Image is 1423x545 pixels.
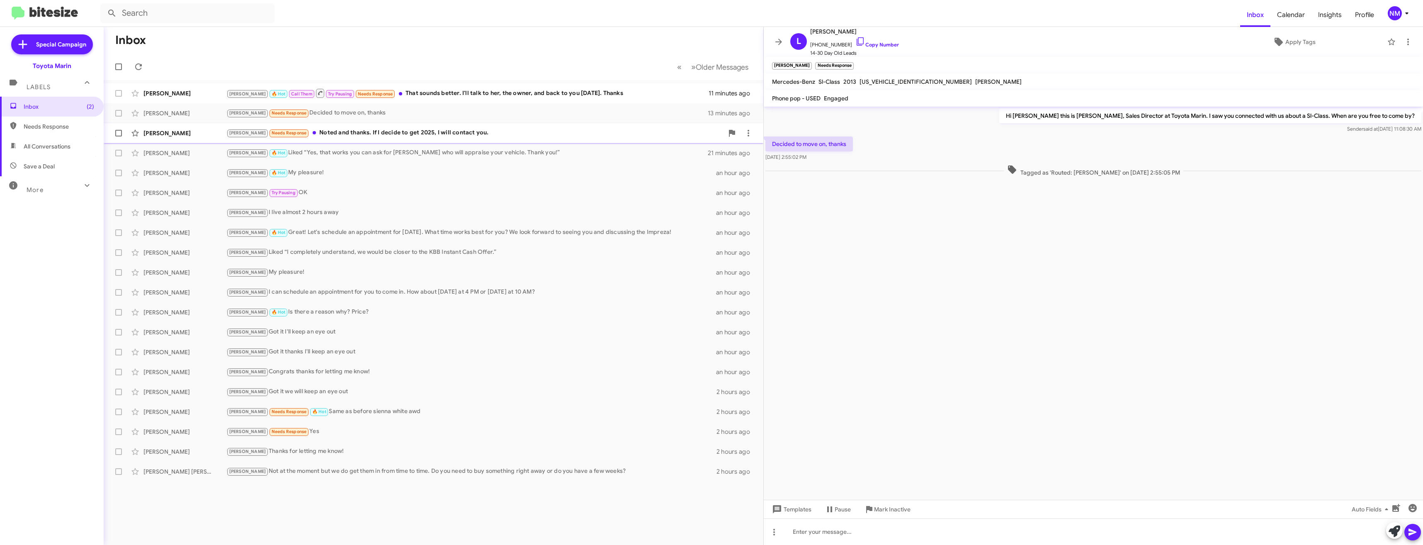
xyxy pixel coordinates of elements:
span: More [27,186,44,194]
span: 🔥 Hot [272,150,286,156]
div: That sounds better. I'll talk to her, the owner, and back to you [DATE]. Thanks [226,88,709,98]
div: an hour ago [716,209,757,217]
button: Auto Fields [1345,502,1398,517]
div: [PERSON_NAME] [143,368,226,376]
div: an hour ago [716,229,757,237]
span: [PERSON_NAME] [229,250,266,255]
span: Try Pausing [272,190,296,195]
span: said at [1363,126,1378,132]
span: Older Messages [696,63,748,72]
span: 🔥 Hot [272,309,286,315]
button: Previous [672,58,687,75]
span: Labels [27,83,51,91]
div: Got it we will keep an eye out [226,387,716,397]
div: I can schedule an appointment for you to come in. How about [DATE] at 4 PM or [DATE] at 10 AM? [226,287,716,297]
div: an hour ago [716,368,757,376]
span: [PERSON_NAME] [229,409,266,414]
div: [PERSON_NAME] [143,328,226,336]
div: [PERSON_NAME] [143,428,226,436]
span: [PERSON_NAME] [229,429,266,434]
div: Decided to move on, thanks [226,108,708,118]
div: [PERSON_NAME] [143,109,226,117]
span: [PERSON_NAME] [229,349,266,355]
div: Toyota Marin [33,62,71,70]
input: Search [100,3,274,23]
div: [PERSON_NAME] [143,308,226,316]
span: Needs Response [272,130,307,136]
div: [PERSON_NAME] [143,248,226,257]
span: Call Them [291,91,313,97]
div: [PERSON_NAME] [143,89,226,97]
div: 13 minutes ago [708,109,757,117]
span: [PERSON_NAME] [229,150,266,156]
span: Apply Tags [1285,34,1316,49]
div: [PERSON_NAME] [143,268,226,277]
div: OK [226,188,716,197]
span: 🔥 Hot [272,170,286,175]
span: [PERSON_NAME] [229,210,266,215]
div: 2 hours ago [716,408,757,416]
div: Is there a reason why? Price? [226,307,716,317]
div: [PERSON_NAME] [143,448,226,456]
span: [PERSON_NAME] [975,78,1022,85]
p: Hi [PERSON_NAME] this is [PERSON_NAME], Sales Director at Toyota Marin. I saw you connected with ... [999,108,1421,123]
div: My pleasure! [226,168,716,178]
span: [PERSON_NAME] [229,469,266,474]
span: Insights [1311,3,1348,27]
span: (2) [87,102,94,111]
div: My pleasure! [226,268,716,277]
button: Next [686,58,753,75]
span: Sl-Class [818,78,840,85]
div: an hour ago [716,308,757,316]
span: [PERSON_NAME] [229,389,266,394]
a: Copy Number [855,41,899,48]
span: Phone pop - USED [772,95,821,102]
span: [PERSON_NAME] [229,170,266,175]
div: [PERSON_NAME] [143,229,226,237]
span: Mercedes-Benz [772,78,815,85]
div: 2 hours ago [716,428,757,436]
div: Great! Let's schedule an appointment for [DATE]. What time works best for you? We look forward to... [226,228,716,237]
span: 🔥 Hot [312,409,326,414]
span: Pause [835,502,851,517]
span: Engaged [824,95,848,102]
div: [PERSON_NAME] [143,189,226,197]
p: Decided to move on, thanks [765,136,853,151]
span: Try Pausing [328,91,352,97]
span: [DATE] 2:55:02 PM [765,154,806,160]
div: an hour ago [716,248,757,257]
span: 14-30 Day Old Leads [810,49,899,57]
span: 🔥 Hot [272,230,286,235]
span: Templates [770,502,811,517]
div: Noted and thanks. If I decide to get 2025, I will contact you. [226,128,724,138]
span: [PERSON_NAME] [229,309,266,315]
span: L [796,35,801,48]
span: Special Campaign [36,40,86,49]
small: [PERSON_NAME] [772,62,812,70]
div: Same as before sienna white awd [226,407,716,416]
button: Templates [764,502,818,517]
button: Pause [818,502,857,517]
span: Tagged as 'Routed: [PERSON_NAME]' on [DATE] 2:55:05 PM [1004,165,1183,177]
span: [PERSON_NAME] [810,27,899,36]
span: [PERSON_NAME] [229,230,266,235]
div: an hour ago [716,169,757,177]
span: Sender [DATE] 11:08:30 AM [1347,126,1421,132]
span: Needs Response [272,429,307,434]
a: Calendar [1270,3,1311,27]
a: Inbox [1240,3,1270,27]
span: Needs Response [272,110,307,116]
span: [PERSON_NAME] [229,369,266,375]
small: Needs Response [815,62,853,70]
span: » [691,62,696,72]
span: Needs Response [24,122,94,131]
h1: Inbox [115,34,146,47]
span: [PERSON_NAME] [229,110,266,116]
div: [PERSON_NAME] [143,209,226,217]
span: Inbox [24,102,94,111]
div: Yes [226,427,716,436]
button: Apply Tags [1204,34,1383,49]
div: [PERSON_NAME] [PERSON_NAME] [143,467,226,476]
span: [PHONE_NUMBER] [810,36,899,49]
